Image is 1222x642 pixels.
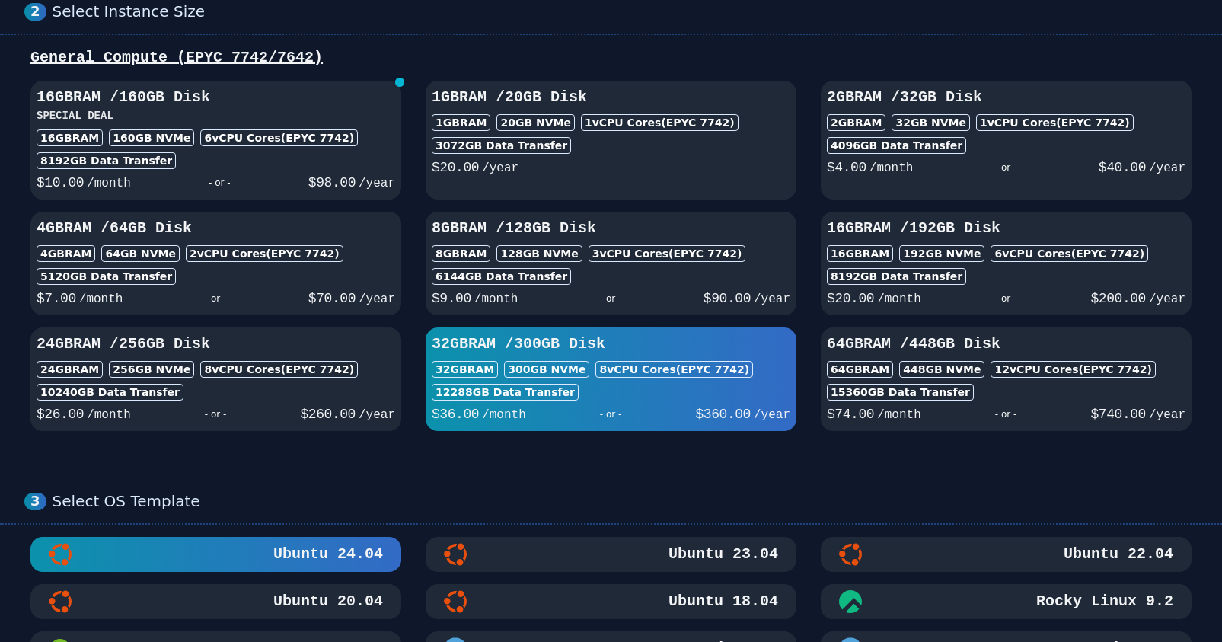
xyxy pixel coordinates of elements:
h3: 1GB RAM / 20 GB Disk [432,87,790,108]
span: /month [877,292,921,306]
div: 2GB RAM [827,114,885,131]
div: 8GB RAM [432,245,490,262]
img: Ubuntu 23.04 [444,543,467,566]
div: 12288 GB Data Transfer [432,384,579,401]
div: 2 [24,3,46,21]
button: 24GBRAM /256GB Disk24GBRAM256GB NVMe8vCPU Cores(EPYC 7742)10240GB Data Transfer$26.00/month- or -... [30,327,401,431]
div: 12 vCPU Cores (EPYC 7742) [991,361,1155,378]
span: $ 4.00 [827,160,866,175]
button: 16GBRAM /160GB DiskSPECIAL DEAL16GBRAM160GB NVMe6vCPU Cores(EPYC 7742)8192GB Data Transfer$10.00/... [30,81,401,200]
span: /month [87,408,131,422]
span: $ 260.00 [301,407,356,422]
h3: 64GB RAM / 448 GB Disk [827,334,1185,355]
span: /month [87,177,131,190]
div: 3072 GB Data Transfer [432,137,571,154]
span: $ 7.00 [37,291,76,306]
h3: Ubuntu 22.04 [1061,544,1173,565]
h3: 32GB RAM / 300 GB Disk [432,334,790,355]
div: 6 vCPU Cores (EPYC 7742) [200,129,358,146]
span: $ 9.00 [432,291,471,306]
h3: 16GB RAM / 160 GB Disk [37,87,395,108]
div: 5120 GB Data Transfer [37,268,176,285]
div: - or - [921,404,1091,425]
div: 10240 GB Data Transfer [37,384,183,401]
img: Ubuntu 18.04 [444,590,467,613]
span: /year [1149,292,1185,306]
div: 1GB RAM [432,114,490,131]
span: $ 20.00 [827,291,874,306]
h3: SPECIAL DEAL [37,108,395,123]
span: /year [754,292,790,306]
div: 300 GB NVMe [504,361,589,378]
h3: Ubuntu 20.04 [270,591,383,612]
img: Ubuntu 24.04 [49,543,72,566]
button: Ubuntu 22.04Ubuntu 22.04 [821,537,1192,572]
span: /month [474,292,518,306]
span: /month [877,408,921,422]
h3: Rocky Linux 9.2 [1033,591,1173,612]
div: 6 vCPU Cores (EPYC 7742) [991,245,1148,262]
span: /year [359,408,395,422]
span: /year [754,408,790,422]
span: /year [359,177,395,190]
div: - or - [921,288,1091,309]
div: - or - [131,172,308,193]
div: 256 GB NVMe [109,361,194,378]
div: 8 vCPU Cores (EPYC 7742) [595,361,753,378]
button: Ubuntu 23.04Ubuntu 23.04 [426,537,796,572]
span: /year [1149,161,1185,175]
span: $ 74.00 [827,407,874,422]
span: $ 20.00 [432,160,479,175]
div: 3 vCPU Cores (EPYC 7742) [589,245,746,262]
div: 8192 GB Data Transfer [827,268,966,285]
span: /month [482,408,526,422]
h3: 2GB RAM / 32 GB Disk [827,87,1185,108]
div: 16GB RAM [37,129,103,146]
div: - or - [518,288,703,309]
div: General Compute (EPYC 7742/7642) [24,47,1198,69]
div: 3 [24,493,46,510]
div: 1 vCPU Cores (EPYC 7742) [976,114,1134,131]
img: Ubuntu 22.04 [839,543,862,566]
button: 4GBRAM /64GB Disk4GBRAM64GB NVMe2vCPU Cores(EPYC 7742)5120GB Data Transfer$7.00/month- or -$70.00... [30,212,401,315]
div: 8192 GB Data Transfer [37,152,176,169]
div: Select OS Template [53,492,1198,511]
span: $ 90.00 [704,291,751,306]
div: 8 vCPU Cores (EPYC 7742) [200,361,358,378]
span: /month [79,292,123,306]
span: $ 36.00 [432,407,479,422]
span: /year [359,292,395,306]
div: 4GB RAM [37,245,95,262]
div: - or - [913,157,1098,178]
button: Ubuntu 18.04Ubuntu 18.04 [426,584,796,619]
div: 448 GB NVMe [899,361,984,378]
div: 1 vCPU Cores (EPYC 7742) [581,114,739,131]
span: $ 98.00 [308,175,356,190]
h3: Ubuntu 24.04 [270,544,383,565]
span: $ 200.00 [1091,291,1146,306]
span: $ 360.00 [696,407,751,422]
div: - or - [123,288,308,309]
button: 16GBRAM /192GB Disk16GBRAM192GB NVMe6vCPU Cores(EPYC 7742)8192GB Data Transfer$20.00/month- or -$... [821,212,1192,315]
span: /year [1149,408,1185,422]
div: 4096 GB Data Transfer [827,137,966,154]
div: 16GB RAM [827,245,893,262]
div: 6144 GB Data Transfer [432,268,571,285]
div: 24GB RAM [37,361,103,378]
button: 64GBRAM /448GB Disk64GBRAM448GB NVMe12vCPU Cores(EPYC 7742)15360GB Data Transfer$74.00/month- or ... [821,327,1192,431]
span: /year [482,161,518,175]
span: $ 740.00 [1091,407,1146,422]
button: 32GBRAM /300GB Disk32GBRAM300GB NVMe8vCPU Cores(EPYC 7742)12288GB Data Transfer$36.00/month- or -... [426,327,796,431]
div: 192 GB NVMe [899,245,984,262]
div: 128 GB NVMe [496,245,582,262]
button: 2GBRAM /32GB Disk2GBRAM32GB NVMe1vCPU Cores(EPYC 7742)4096GB Data Transfer$4.00/month- or -$40.00... [821,81,1192,200]
h3: 16GB RAM / 192 GB Disk [827,218,1185,239]
button: 8GBRAM /128GB Disk8GBRAM128GB NVMe3vCPU Cores(EPYC 7742)6144GB Data Transfer$9.00/month- or -$90.... [426,212,796,315]
div: - or - [131,404,301,425]
button: Ubuntu 20.04Ubuntu 20.04 [30,584,401,619]
span: $ 40.00 [1099,160,1146,175]
span: $ 10.00 [37,175,84,190]
img: Rocky Linux 9.2 [839,590,862,613]
h3: Ubuntu 23.04 [665,544,778,565]
div: 15360 GB Data Transfer [827,384,974,401]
